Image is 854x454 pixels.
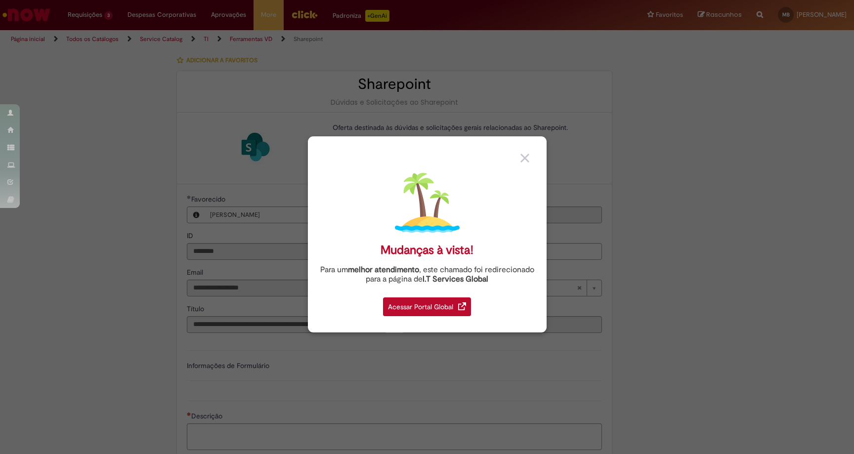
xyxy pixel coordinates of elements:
[383,292,471,316] a: Acessar Portal Global
[348,265,419,275] strong: melhor atendimento
[520,154,529,163] img: close_button_grey.png
[381,243,473,257] div: Mudanças à vista!
[383,297,471,316] div: Acessar Portal Global
[315,265,539,284] div: Para um , este chamado foi redirecionado para a página de
[395,170,460,235] img: island.png
[423,269,488,284] a: I.T Services Global
[458,302,466,310] img: redirect_link.png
